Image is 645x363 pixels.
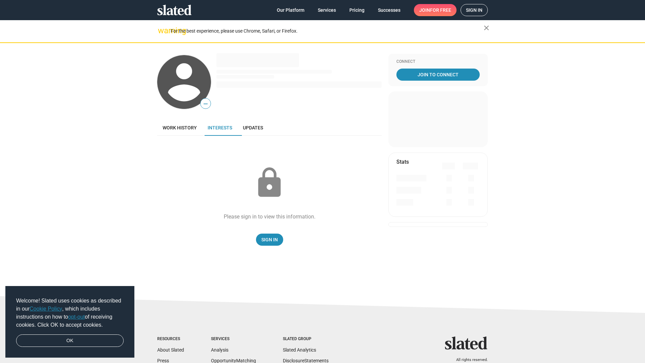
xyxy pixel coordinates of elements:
a: Work history [157,120,202,136]
div: For the best experience, please use Chrome, Safari, or Firefox. [171,27,484,36]
div: Slated Group [283,336,329,342]
span: for free [430,4,451,16]
div: Connect [396,59,480,65]
a: Cookie Policy [30,306,62,312]
a: Sign In [256,234,283,246]
span: Interests [208,125,232,130]
a: Join To Connect [396,69,480,81]
span: Join To Connect [398,69,478,81]
a: Joinfor free [414,4,457,16]
div: Resources [157,336,184,342]
a: Updates [238,120,268,136]
div: Please sign in to view this information. [224,213,315,220]
span: Join [419,4,451,16]
a: Our Platform [271,4,310,16]
span: Services [318,4,336,16]
span: Sign In [261,234,278,246]
span: Successes [378,4,400,16]
span: Pricing [349,4,364,16]
a: Sign in [461,4,488,16]
mat-icon: lock [253,166,286,200]
a: About Slated [157,347,184,353]
a: Pricing [344,4,370,16]
span: Work history [163,125,197,130]
mat-icon: warning [158,27,166,35]
span: Updates [243,125,263,130]
div: cookieconsent [5,286,134,358]
a: Analysis [211,347,228,353]
a: dismiss cookie message [16,334,124,347]
a: Interests [202,120,238,136]
span: Our Platform [277,4,304,16]
mat-card-title: Stats [396,158,409,165]
a: Successes [373,4,406,16]
a: opt-out [68,314,85,320]
div: Services [211,336,256,342]
span: Welcome! Slated uses cookies as described in our , which includes instructions on how to of recei... [16,297,124,329]
span: — [201,99,211,108]
mat-icon: close [482,24,490,32]
span: Sign in [466,4,482,16]
a: Services [312,4,341,16]
a: Slated Analytics [283,347,316,353]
